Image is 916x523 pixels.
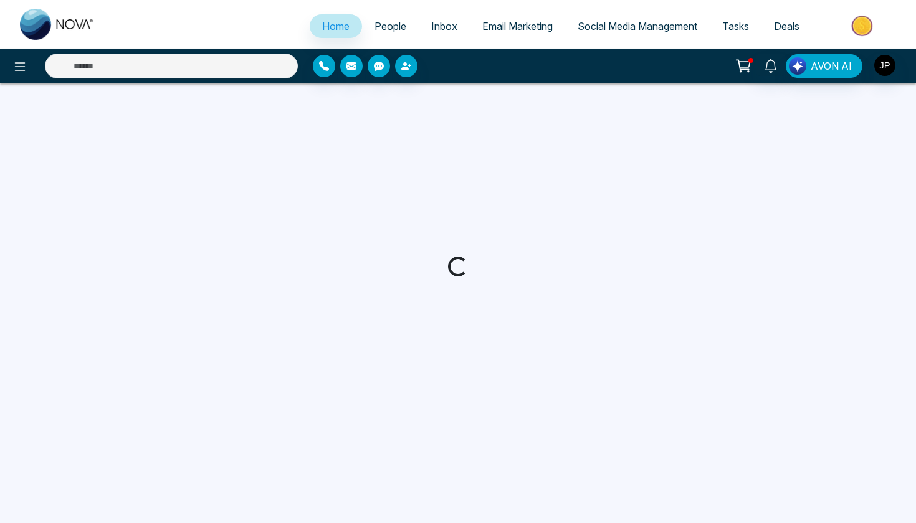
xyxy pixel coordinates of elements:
span: Email Marketing [482,20,553,32]
a: Social Media Management [565,14,710,38]
a: Tasks [710,14,761,38]
button: AVON AI [786,54,862,78]
span: AVON AI [811,59,852,73]
span: Tasks [722,20,749,32]
span: Social Media Management [578,20,697,32]
span: Inbox [431,20,457,32]
span: People [375,20,406,32]
a: Deals [761,14,812,38]
a: Email Marketing [470,14,565,38]
span: Home [322,20,350,32]
span: Deals [774,20,799,32]
a: Inbox [419,14,470,38]
a: People [362,14,419,38]
img: Market-place.gif [818,12,909,40]
img: User Avatar [874,55,895,76]
img: Lead Flow [789,57,806,75]
a: Home [310,14,362,38]
img: Nova CRM Logo [20,9,95,40]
